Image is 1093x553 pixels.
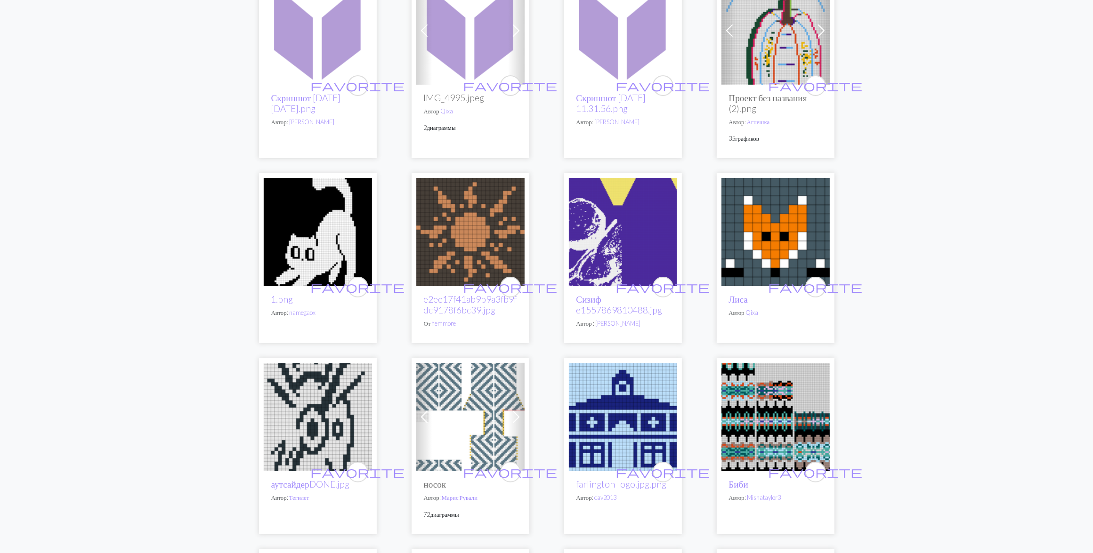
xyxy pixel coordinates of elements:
button: favourite [500,75,521,96]
button: favourite [348,277,368,297]
p: 72 диаграммы [424,510,517,519]
p: Автор: [424,493,517,502]
a: 1.png [264,226,372,235]
i: favourite [463,463,558,481]
i: favourite [311,278,405,297]
i: favourite [311,463,405,481]
a: Лиса [721,226,830,235]
a: аутсайдерDONE.jpg [271,479,349,489]
a: Скриншот [DATE] [DATE].png [271,92,341,114]
button: favourite [805,462,826,482]
a: Тегилет [289,494,309,501]
img: Лиса [721,178,830,286]
span: favorite [769,280,863,294]
a: Сизиф-e1557869810488.jpg [576,294,663,315]
p: Автор [729,308,822,317]
span: favorite [769,465,863,479]
button: favourite [348,75,368,96]
span: favorite [616,280,710,294]
p: 35 графиков [729,134,822,143]
a: Биби [721,411,830,420]
a: [PERSON_NAME] [594,118,640,126]
span: favorite [311,280,405,294]
a: Биби [729,479,748,489]
span: favorite [311,78,405,93]
button: favourite [500,462,521,482]
a: hemmore [431,320,456,327]
i: favourite [616,463,710,481]
a: 512IEipuBOL.jpg [264,411,372,420]
button: favourite [653,75,673,96]
span: favorite [616,78,710,93]
a: farlington-logo.jpg.png [569,411,677,420]
i: favourite [769,278,863,297]
a: 1.png [271,294,293,305]
p: Автор: [271,493,364,502]
a: e2ee17f41ab9b9a3fb9fdc9178f6bc39.jpg [424,294,517,315]
a: farlington-logo.jpg.png [576,479,667,489]
a: Агнешка [747,118,770,126]
span: favorite [463,78,558,93]
a: Qixa [745,309,758,316]
p: 2 диаграммы [424,123,517,132]
h2: IMG_4995.jpeg [424,92,517,103]
a: namegaox [289,309,316,316]
h2: Проект без названия (2).png [729,92,822,114]
i: favourite [616,278,710,297]
a: [PERSON_NAME] [289,118,334,126]
a: Марис Рували [442,494,478,501]
img: farlington-logo.jpg.png [569,363,677,471]
p: Автор: [576,118,670,127]
img: Биби [721,363,830,471]
a: Скриншот [DATE] 11.31.56.png [576,92,646,114]
i: favourite [463,76,558,95]
a: Скриншот 2025-09-25 12.20.25.png [264,25,372,34]
a: IMG_4995.jpeg [416,25,525,34]
i: favourite [769,463,863,481]
p: Автор: [729,118,822,127]
a: Проект без названия (2).png [721,25,830,34]
img: Сизиф с отрезанной головой [569,178,677,286]
p: Автор: [729,493,822,502]
img: Копия носка [416,363,525,471]
h2: носок [424,479,517,489]
span: favorite [463,280,558,294]
span: favorite [616,465,710,479]
img: 1.png [264,178,372,286]
a: Сизиф с отрезанной головой [569,226,677,235]
a: Qixa [440,107,453,115]
p: Автор [424,107,517,116]
p: От [424,319,517,328]
button: favourite [348,462,368,482]
a: Mishataylor3 [747,494,781,501]
span: favorite [769,78,863,93]
i: favourite [769,76,863,95]
button: favourite [805,277,826,297]
p: Автор: [576,493,670,502]
a: Солнце [416,226,525,235]
a: cav2013 [594,494,616,501]
a: Лиса [729,294,748,305]
i: favourite [311,76,405,95]
button: favourite [500,277,521,297]
button: favourite [653,462,673,482]
a: [PERSON_NAME] [595,320,640,327]
p: Автор : [576,319,670,328]
span: favorite [463,465,558,479]
button: favourite [653,277,673,297]
a: Скриншот 2025-09-25 11.31.56.png [569,25,677,34]
a: Копия носка [416,411,525,420]
span: favorite [311,465,405,479]
p: Автор: [271,118,364,127]
img: 512IEipuBOL.jpg [264,363,372,471]
img: Солнце [416,178,525,286]
i: favourite [616,76,710,95]
button: favourite [805,75,826,96]
p: Автор: [271,308,364,317]
i: favourite [463,278,558,297]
